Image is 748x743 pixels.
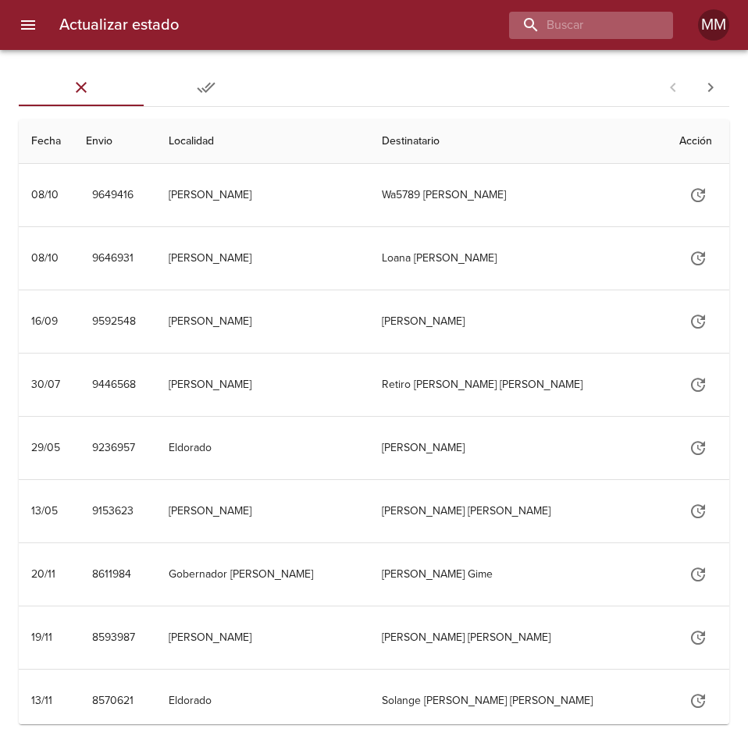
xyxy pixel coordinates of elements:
[31,694,52,707] div: 13/11
[698,9,729,41] div: Abrir información de usuario
[509,12,646,39] input: buscar
[667,119,729,164] th: Acción
[156,417,369,479] td: Eldorado
[156,119,369,164] th: Localidad
[679,377,717,390] span: Actualizar estado y agregar documentación
[692,69,729,106] span: Pagina siguiente
[679,187,717,201] span: Actualizar estado y agregar documentación
[86,244,140,273] button: 9646931
[156,670,369,732] td: Eldorado
[86,308,142,336] button: 9592548
[73,119,156,164] th: Envio
[92,691,134,711] span: 8570621
[31,378,60,391] div: 30/07
[369,606,667,669] td: [PERSON_NAME] [PERSON_NAME]
[156,606,369,669] td: [PERSON_NAME]
[679,567,717,580] span: Actualizar estado y agregar documentación
[369,417,667,479] td: [PERSON_NAME]
[92,565,131,585] span: 8611984
[369,670,667,732] td: Solange [PERSON_NAME] [PERSON_NAME]
[156,164,369,226] td: [PERSON_NAME]
[679,503,717,517] span: Actualizar estado y agregar documentación
[679,314,717,327] span: Actualizar estado y agregar documentación
[679,440,717,453] span: Actualizar estado y agregar documentación
[31,567,55,581] div: 20/11
[654,79,692,94] span: Pagina anterior
[156,480,369,542] td: [PERSON_NAME]
[92,312,136,332] span: 9592548
[369,290,667,353] td: [PERSON_NAME]
[369,164,667,226] td: Wa5789 [PERSON_NAME]
[369,119,667,164] th: Destinatario
[92,186,134,205] span: 9649416
[31,631,52,644] div: 19/11
[59,12,179,37] h6: Actualizar estado
[86,181,140,210] button: 9649416
[679,630,717,643] span: Actualizar estado y agregar documentación
[19,119,73,164] th: Fecha
[92,502,134,521] span: 9153623
[156,354,369,416] td: [PERSON_NAME]
[9,6,47,44] button: menu
[86,624,141,652] button: 8593987
[86,497,140,526] button: 9153623
[31,251,59,265] div: 08/10
[86,434,141,463] button: 9236957
[156,227,369,290] td: [PERSON_NAME]
[19,69,269,106] div: Tabs Envios
[369,354,667,416] td: Retiro [PERSON_NAME] [PERSON_NAME]
[92,628,135,648] span: 8593987
[86,687,140,716] button: 8570621
[156,543,369,606] td: Gobernador [PERSON_NAME]
[92,439,135,458] span: 9236957
[369,543,667,606] td: [PERSON_NAME] Gime
[156,290,369,353] td: [PERSON_NAME]
[31,188,59,201] div: 08/10
[31,441,60,454] div: 29/05
[679,251,717,264] span: Actualizar estado y agregar documentación
[92,249,134,268] span: 9646931
[31,315,58,328] div: 16/09
[369,227,667,290] td: Loana [PERSON_NAME]
[86,560,137,589] button: 8611984
[92,375,136,395] span: 9446568
[679,693,717,706] span: Actualizar estado y agregar documentación
[369,480,667,542] td: [PERSON_NAME] [PERSON_NAME]
[31,504,58,517] div: 13/05
[698,9,729,41] div: MM
[86,371,142,400] button: 9446568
